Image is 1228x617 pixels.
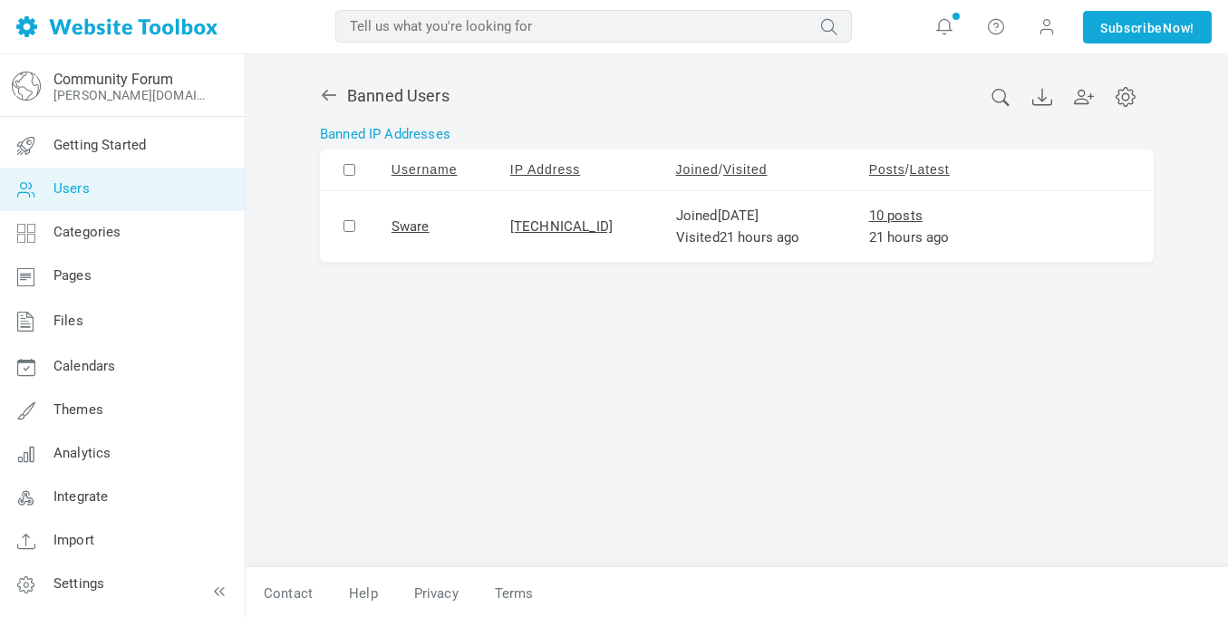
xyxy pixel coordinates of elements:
span: Calendars [53,358,115,374]
a: [TECHNICAL_ID] [510,218,613,235]
a: Privacy [396,578,477,610]
a: Joined [676,162,719,177]
span: Import [53,532,94,548]
a: Community Forum [53,71,173,88]
a: Visited [723,162,768,177]
a: Username [392,162,458,177]
span: Aug 21, 2025 [720,229,800,246]
span: Integrate [53,488,108,505]
td: / [856,149,993,191]
span: Settings [53,575,104,592]
a: Terms [477,578,534,610]
span: Categories [53,224,121,240]
span: Now! [1163,18,1194,38]
span: Getting Started [53,137,146,153]
span: Users [53,180,90,197]
span: Themes [53,401,103,418]
span: Aug 21, 2025 [869,229,950,246]
input: Select or de-select all members [343,164,355,176]
a: IP Address [510,162,580,177]
td: Joined Visited [662,191,856,263]
a: Posts [869,162,905,177]
span: Aug 18, 2025 [718,207,759,224]
a: Help [331,578,396,610]
span: Files [53,313,83,329]
td: / [662,149,856,191]
input: Tell us what you're looking for [335,10,852,43]
a: Latest [910,162,950,177]
a: SubscribeNow! [1083,11,1212,43]
a: Sware [392,218,430,235]
span: Pages [53,267,92,284]
img: globe-icon.png [12,72,41,101]
a: 10 posts [869,207,923,224]
a: Banned IP Addresses [320,125,1154,144]
a: Contact [246,578,331,610]
a: [PERSON_NAME][DOMAIN_NAME] [53,88,211,102]
h2: Banned Users [320,86,1154,107]
span: Analytics [53,445,111,461]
